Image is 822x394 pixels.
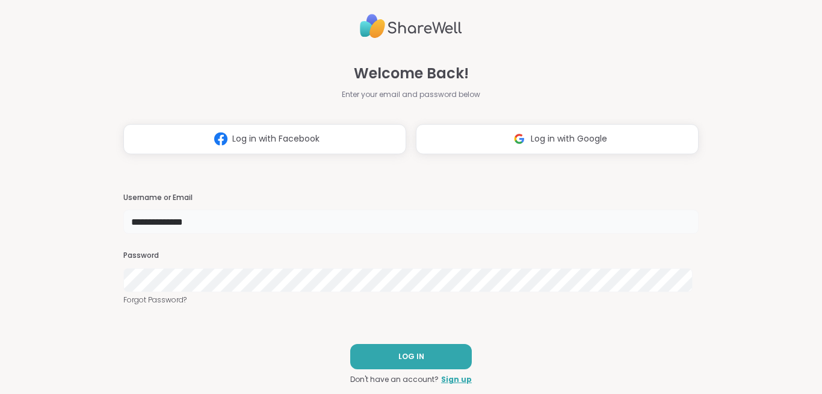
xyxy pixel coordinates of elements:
button: Log in with Google [416,124,699,154]
span: Welcome Back! [354,63,469,84]
img: ShareWell Logo [360,9,462,43]
span: Enter your email and password below [342,89,480,100]
img: ShareWell Logomark [209,128,232,150]
img: ShareWell Logomark [508,128,531,150]
a: Forgot Password? [123,295,699,305]
button: Log in with Facebook [123,124,406,154]
span: LOG IN [398,351,424,362]
button: LOG IN [350,344,472,369]
span: Log in with Facebook [232,133,320,145]
a: Sign up [441,374,472,385]
span: Log in with Google [531,133,607,145]
span: Don't have an account? [350,374,439,385]
h3: Username or Email [123,193,699,203]
h3: Password [123,251,699,261]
